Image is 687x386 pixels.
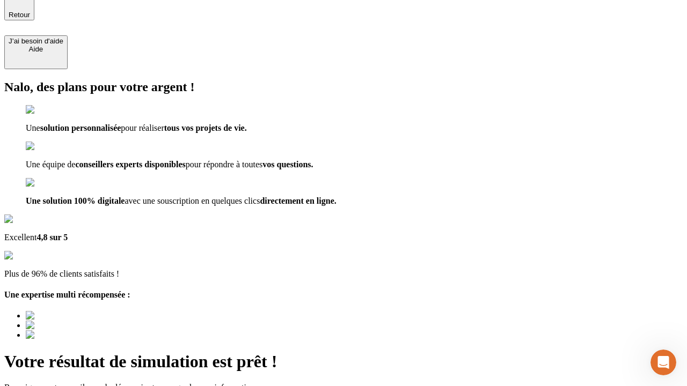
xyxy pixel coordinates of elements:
[26,142,72,151] img: checkmark
[4,35,68,69] button: J’ai besoin d'aideAide
[26,105,72,115] img: checkmark
[186,160,263,169] span: pour répondre à toutes
[4,290,683,300] h4: Une expertise multi récompensée :
[40,123,121,132] span: solution personnalisée
[26,178,72,188] img: checkmark
[4,233,36,242] span: Excellent
[4,269,683,279] p: Plus de 96% de clients satisfaits !
[125,196,260,205] span: avec une souscription en quelques clics
[4,352,683,372] h1: Votre résultat de simulation est prêt !
[4,251,57,261] img: reviews stars
[26,321,125,330] img: Best savings advice award
[75,160,185,169] span: conseillers experts disponibles
[9,45,63,53] div: Aide
[262,160,313,169] span: vos questions.
[26,160,75,169] span: Une équipe de
[9,11,30,19] span: Retour
[9,37,63,45] div: J’ai besoin d'aide
[164,123,247,132] span: tous vos projets de vie.
[26,196,125,205] span: Une solution 100% digitale
[26,123,40,132] span: Une
[651,350,676,375] iframe: Intercom live chat
[36,233,68,242] span: 4,8 sur 5
[4,80,683,94] h2: Nalo, des plans pour votre argent !
[26,311,125,321] img: Best savings advice award
[26,330,125,340] img: Best savings advice award
[4,214,67,224] img: Google Review
[260,196,336,205] span: directement en ligne.
[121,123,164,132] span: pour réaliser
